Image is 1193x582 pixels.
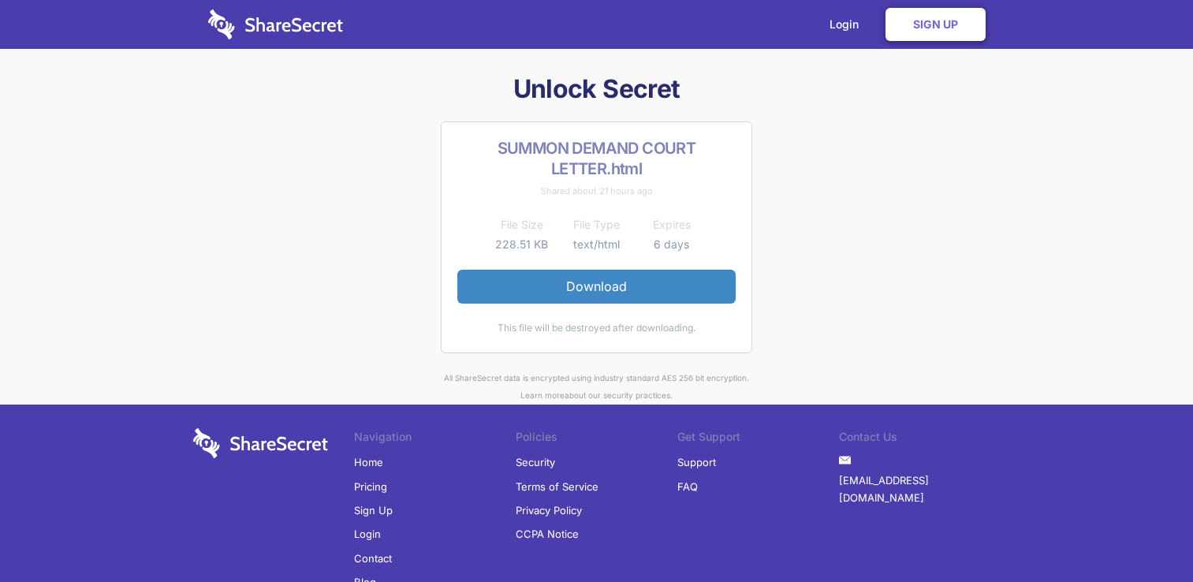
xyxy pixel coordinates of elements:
a: Login [354,522,381,546]
th: File Type [559,215,634,234]
a: [EMAIL_ADDRESS][DOMAIN_NAME] [839,468,1001,510]
div: All ShareSecret data is encrypted using industry standard AES 256 bit encryption. about our secur... [187,369,1007,405]
th: File Size [484,215,559,234]
img: logo-wordmark-white-trans-d4663122ce5f474addd5e946df7df03e33cb6a1c49d2221995e7729f52c070b2.svg [193,428,328,458]
div: Shared about 21 hours ago [457,182,736,200]
a: Contact [354,547,392,570]
h2: SUMMON DEMAND COURT LETTER.html [457,138,736,179]
a: FAQ [677,475,698,498]
a: Pricing [354,475,387,498]
li: Navigation [354,428,516,450]
a: Support [677,450,716,474]
li: Policies [516,428,677,450]
a: Sign Up [885,8,986,41]
a: Home [354,450,383,474]
h1: Unlock Secret [187,73,1007,106]
img: logo-wordmark-white-trans-d4663122ce5f474addd5e946df7df03e33cb6a1c49d2221995e7729f52c070b2.svg [208,9,343,39]
a: CCPA Notice [516,522,579,546]
a: Privacy Policy [516,498,582,522]
td: text/html [559,235,634,254]
td: 6 days [634,235,709,254]
div: This file will be destroyed after downloading. [457,319,736,337]
a: Download [457,270,736,303]
a: Sign Up [354,498,393,522]
th: Expires [634,215,709,234]
a: Security [516,450,555,474]
a: Learn more [520,390,565,400]
li: Contact Us [839,428,1001,450]
li: Get Support [677,428,839,450]
a: Terms of Service [516,475,598,498]
td: 228.51 KB [484,235,559,254]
